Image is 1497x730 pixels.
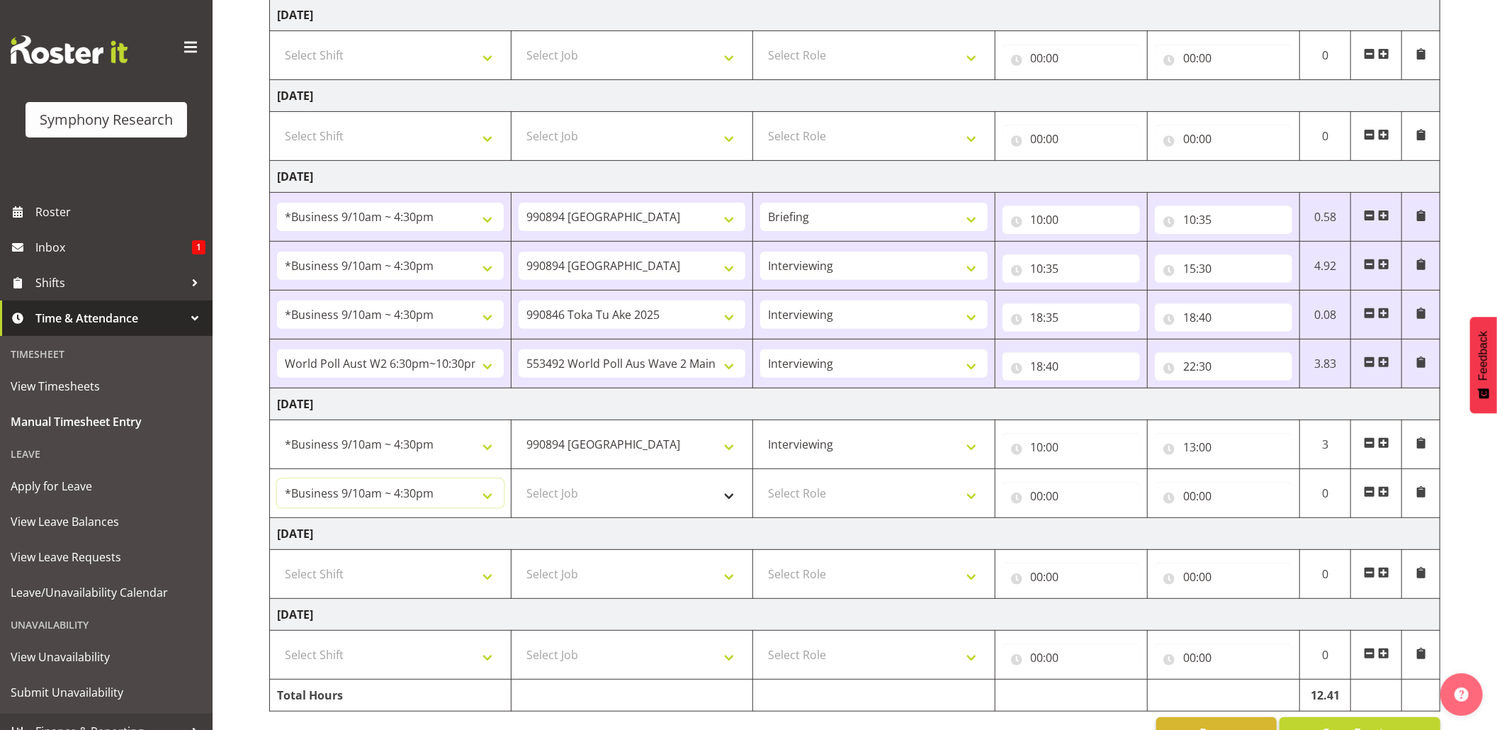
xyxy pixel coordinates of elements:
span: View Leave Balances [11,511,202,532]
td: Total Hours [270,680,512,712]
td: 0 [1300,550,1351,599]
a: View Timesheets [4,369,209,404]
input: Click to select... [1002,44,1140,72]
span: Manual Timesheet Entry [11,411,202,432]
span: Apply for Leave [11,476,202,497]
a: View Leave Balances [4,504,209,539]
a: Submit Unavailability [4,675,209,710]
input: Click to select... [1002,254,1140,283]
button: Feedback - Show survey [1470,317,1497,413]
a: Leave/Unavailability Calendar [4,575,209,610]
div: Leave [4,439,209,468]
input: Click to select... [1002,125,1140,153]
div: Symphony Research [40,109,173,130]
input: Click to select... [1002,644,1140,672]
span: Feedback [1477,331,1490,381]
input: Click to select... [1155,433,1292,461]
td: 0 [1300,112,1351,161]
td: [DATE] [270,161,1440,193]
a: View Unavailability [4,639,209,675]
td: [DATE] [270,599,1440,631]
input: Click to select... [1155,125,1292,153]
input: Click to select... [1002,563,1140,591]
input: Click to select... [1155,482,1292,510]
input: Click to select... [1002,303,1140,332]
span: View Unavailability [11,646,202,668]
input: Click to select... [1155,206,1292,234]
input: Click to select... [1155,254,1292,283]
input: Click to select... [1002,206,1140,234]
a: Apply for Leave [4,468,209,504]
td: 0 [1300,469,1351,518]
a: Manual Timesheet Entry [4,404,209,439]
input: Click to select... [1155,352,1292,381]
input: Click to select... [1155,644,1292,672]
span: Roster [35,201,205,223]
td: 0 [1300,631,1351,680]
td: 0.58 [1300,193,1351,242]
td: [DATE] [270,388,1440,420]
input: Click to select... [1155,44,1292,72]
td: 12.41 [1300,680,1351,712]
td: [DATE] [270,80,1440,112]
span: Submit Unavailability [11,682,202,703]
input: Click to select... [1002,433,1140,461]
div: Timesheet [4,339,209,369]
a: View Leave Requests [4,539,209,575]
span: Shifts [35,272,184,293]
span: Leave/Unavailability Calendar [11,582,202,603]
td: 4.92 [1300,242,1351,291]
td: 0.08 [1300,291,1351,339]
input: Click to select... [1155,303,1292,332]
td: [DATE] [270,518,1440,550]
input: Click to select... [1155,563,1292,591]
input: Click to select... [1002,482,1140,510]
span: Inbox [35,237,192,258]
img: help-xxl-2.png [1454,687,1469,702]
td: 0 [1300,31,1351,80]
td: 3 [1300,420,1351,469]
input: Click to select... [1002,352,1140,381]
td: 3.83 [1300,339,1351,388]
span: 1 [192,240,205,254]
span: View Leave Requests [11,546,202,568]
img: Rosterit website logo [11,35,128,64]
span: View Timesheets [11,376,202,397]
div: Unavailability [4,610,209,639]
span: Time & Attendance [35,308,184,329]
